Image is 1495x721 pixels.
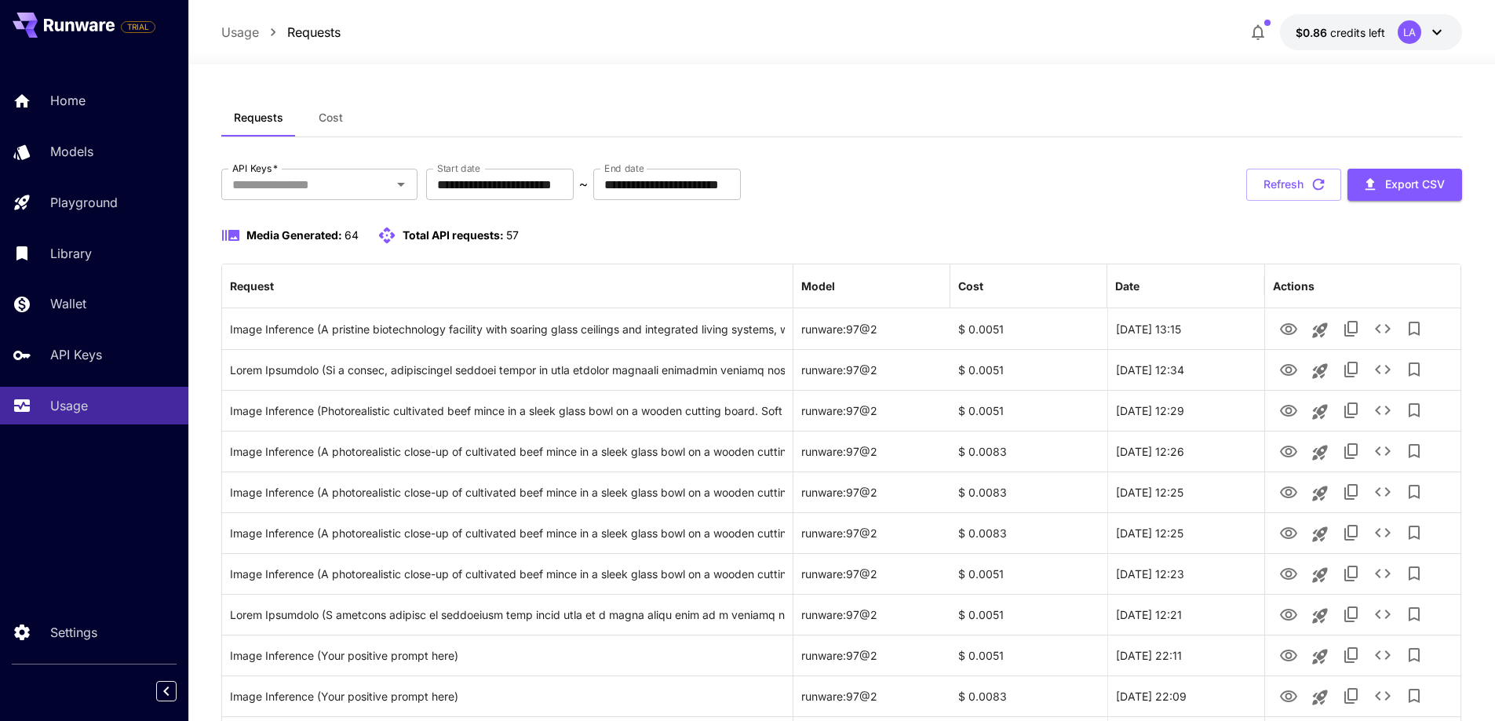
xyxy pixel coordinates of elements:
[1398,354,1430,385] button: Add to library
[1367,558,1398,589] button: See details
[950,431,1107,472] div: $ 0.0083
[793,308,950,349] div: runware:97@2
[230,513,785,553] div: Click to copy prompt
[1347,169,1462,201] button: Export CSV
[793,594,950,635] div: runware:97@2
[1336,639,1367,671] button: Copy TaskUUID
[1273,435,1304,467] button: View
[1273,394,1304,426] button: View
[950,472,1107,512] div: $ 0.0083
[319,111,343,125] span: Cost
[1336,558,1367,589] button: Copy TaskUUID
[1107,512,1264,553] div: 24 Sep, 2025 12:25
[230,472,785,512] div: Click to copy prompt
[403,228,504,242] span: Total API requests:
[1367,476,1398,508] button: See details
[793,553,950,594] div: runware:97@2
[168,677,188,705] div: Collapse sidebar
[246,228,342,242] span: Media Generated:
[1246,169,1341,201] button: Refresh
[1273,353,1304,385] button: View
[234,111,283,125] span: Requests
[1367,313,1398,344] button: See details
[1107,390,1264,431] div: 24 Sep, 2025 12:29
[1336,599,1367,630] button: Copy TaskUUID
[50,142,93,161] p: Models
[1398,599,1430,630] button: Add to library
[950,512,1107,553] div: $ 0.0083
[1398,20,1421,44] div: LA
[1336,354,1367,385] button: Copy TaskUUID
[1398,313,1430,344] button: Add to library
[221,23,259,42] a: Usage
[50,294,86,313] p: Wallet
[1107,472,1264,512] div: 24 Sep, 2025 12:25
[1107,675,1264,716] div: 23 Sep, 2025 22:09
[1336,517,1367,548] button: Copy TaskUUID
[1304,559,1336,591] button: Launch in playground
[1280,14,1462,50] button: $0.8615LA
[1304,682,1336,713] button: Launch in playground
[221,23,341,42] nav: breadcrumb
[604,162,644,175] label: End date
[230,279,274,293] div: Request
[1304,478,1336,509] button: Launch in playground
[1273,516,1304,548] button: View
[437,162,480,175] label: Start date
[50,623,97,642] p: Settings
[121,17,155,36] span: Add your payment card to enable full platform functionality.
[1304,437,1336,468] button: Launch in playground
[1367,599,1398,630] button: See details
[1304,600,1336,632] button: Launch in playground
[1336,476,1367,508] button: Copy TaskUUID
[1398,517,1430,548] button: Add to library
[579,175,588,194] p: ~
[345,228,359,242] span: 64
[122,21,155,33] span: TRIAL
[1398,435,1430,467] button: Add to library
[50,345,102,364] p: API Keys
[1107,349,1264,390] div: 24 Sep, 2025 12:34
[801,279,835,293] div: Model
[950,349,1107,390] div: $ 0.0051
[1304,315,1336,346] button: Launch in playground
[1107,635,1264,675] div: 23 Sep, 2025 22:11
[1304,396,1336,428] button: Launch in playground
[1336,313,1367,344] button: Copy TaskUUID
[950,553,1107,594] div: $ 0.0051
[230,309,785,349] div: Click to copy prompt
[1398,476,1430,508] button: Add to library
[1304,641,1336,672] button: Launch in playground
[50,193,118,212] p: Playground
[1273,639,1304,671] button: View
[1115,279,1139,293] div: Date
[1107,308,1264,349] div: 24 Sep, 2025 13:15
[230,554,785,594] div: Click to copy prompt
[1107,553,1264,594] div: 24 Sep, 2025 12:23
[1330,26,1385,39] span: credits left
[1107,431,1264,472] div: 24 Sep, 2025 12:26
[156,681,177,701] button: Collapse sidebar
[1367,680,1398,712] button: See details
[287,23,341,42] p: Requests
[230,595,785,635] div: Click to copy prompt
[230,350,785,390] div: Click to copy prompt
[1367,435,1398,467] button: See details
[1273,679,1304,712] button: View
[950,308,1107,349] div: $ 0.0051
[950,635,1107,675] div: $ 0.0051
[506,228,519,242] span: 57
[1273,279,1315,293] div: Actions
[950,390,1107,431] div: $ 0.0051
[50,244,92,263] p: Library
[793,512,950,553] div: runware:97@2
[1398,639,1430,671] button: Add to library
[50,396,88,415] p: Usage
[390,173,412,195] button: Open
[1273,312,1304,344] button: View
[793,431,950,472] div: runware:97@2
[1273,598,1304,630] button: View
[1367,354,1398,385] button: See details
[950,594,1107,635] div: $ 0.0051
[950,675,1107,716] div: $ 0.0083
